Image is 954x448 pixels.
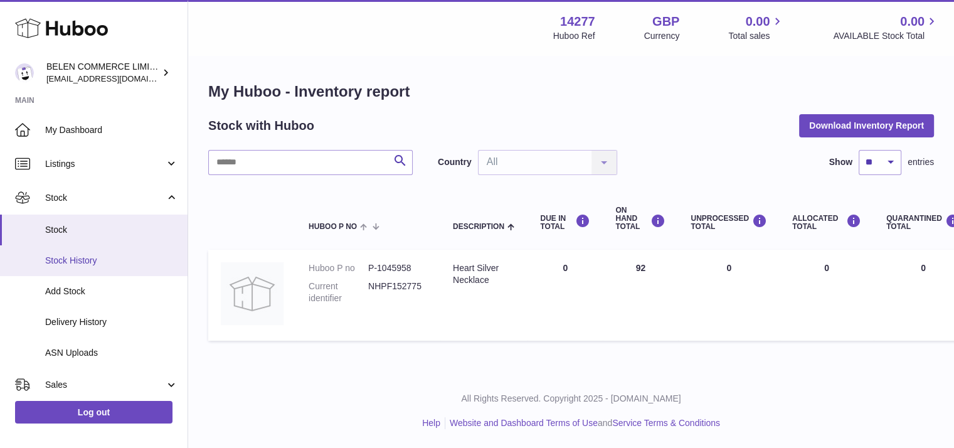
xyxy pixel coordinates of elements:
div: ON HAND Total [615,206,665,232]
label: Country [438,156,472,168]
span: Description [453,223,504,231]
span: Sales [45,379,165,391]
dt: Current identifier [309,280,368,304]
img: product image [221,262,284,325]
a: Log out [15,401,172,424]
a: 0.00 AVAILABLE Stock Total [833,13,939,42]
span: ASN Uploads [45,347,178,359]
dd: NHPF152775 [368,280,428,304]
strong: GBP [652,13,679,30]
div: UNPROCESSED Total [691,214,767,231]
a: 0.00 Total sales [728,13,784,42]
a: Service Terms & Conditions [612,418,720,428]
span: Stock [45,224,178,236]
a: Website and Dashboard Terms of Use [450,418,598,428]
td: 0 [527,250,603,341]
div: DUE IN TOTAL [540,214,590,231]
dt: Huboo P no [309,262,368,274]
label: Show [829,156,852,168]
strong: 14277 [560,13,595,30]
span: 0.00 [746,13,770,30]
div: ALLOCATED Total [792,214,861,231]
span: [EMAIL_ADDRESS][DOMAIN_NAME] [46,73,184,83]
span: Stock [45,192,165,204]
div: Heart Silver Necklace [453,262,515,286]
a: Help [422,418,440,428]
h1: My Huboo - Inventory report [208,82,934,102]
li: and [445,417,720,429]
div: Currency [644,30,680,42]
span: Add Stock [45,285,178,297]
td: 0 [780,250,874,341]
span: entries [908,156,934,168]
h2: Stock with Huboo [208,117,314,134]
div: Huboo Ref [553,30,595,42]
div: BELEN COMMERCE LIMITED [46,61,159,85]
span: Huboo P no [309,223,357,231]
span: 0 [921,263,926,273]
span: AVAILABLE Stock Total [833,30,939,42]
dd: P-1045958 [368,262,428,274]
button: Download Inventory Report [799,114,934,137]
span: Listings [45,158,165,170]
span: 0.00 [900,13,925,30]
p: All Rights Reserved. Copyright 2025 - [DOMAIN_NAME] [198,393,944,405]
td: 0 [678,250,780,341]
span: Stock History [45,255,178,267]
span: My Dashboard [45,124,178,136]
td: 92 [603,250,678,341]
img: zenmindcoeu@gmail.com [15,63,34,82]
span: Delivery History [45,316,178,328]
span: Total sales [728,30,784,42]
